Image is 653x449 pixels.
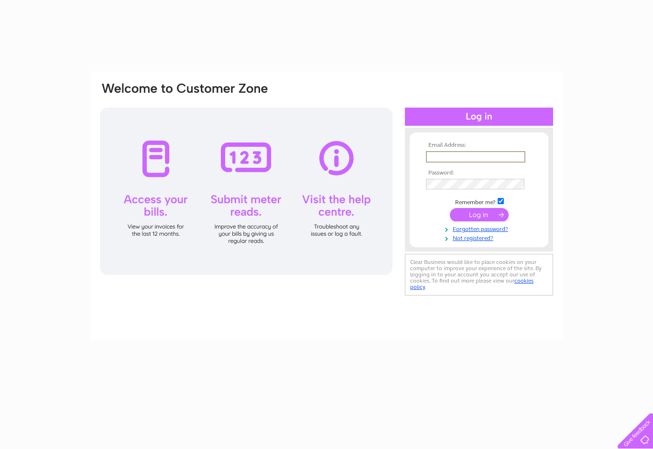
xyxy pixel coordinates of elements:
[410,277,533,290] a: cookies policy
[424,197,534,206] td: Remember me?
[426,224,534,233] a: Forgotten password?
[424,142,534,149] th: Email Address:
[450,208,509,221] input: Submit
[426,233,534,242] a: Not registered?
[405,254,553,296] div: Clear Business would like to place cookies on your computer to improve your experience of the sit...
[424,170,534,176] th: Password:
